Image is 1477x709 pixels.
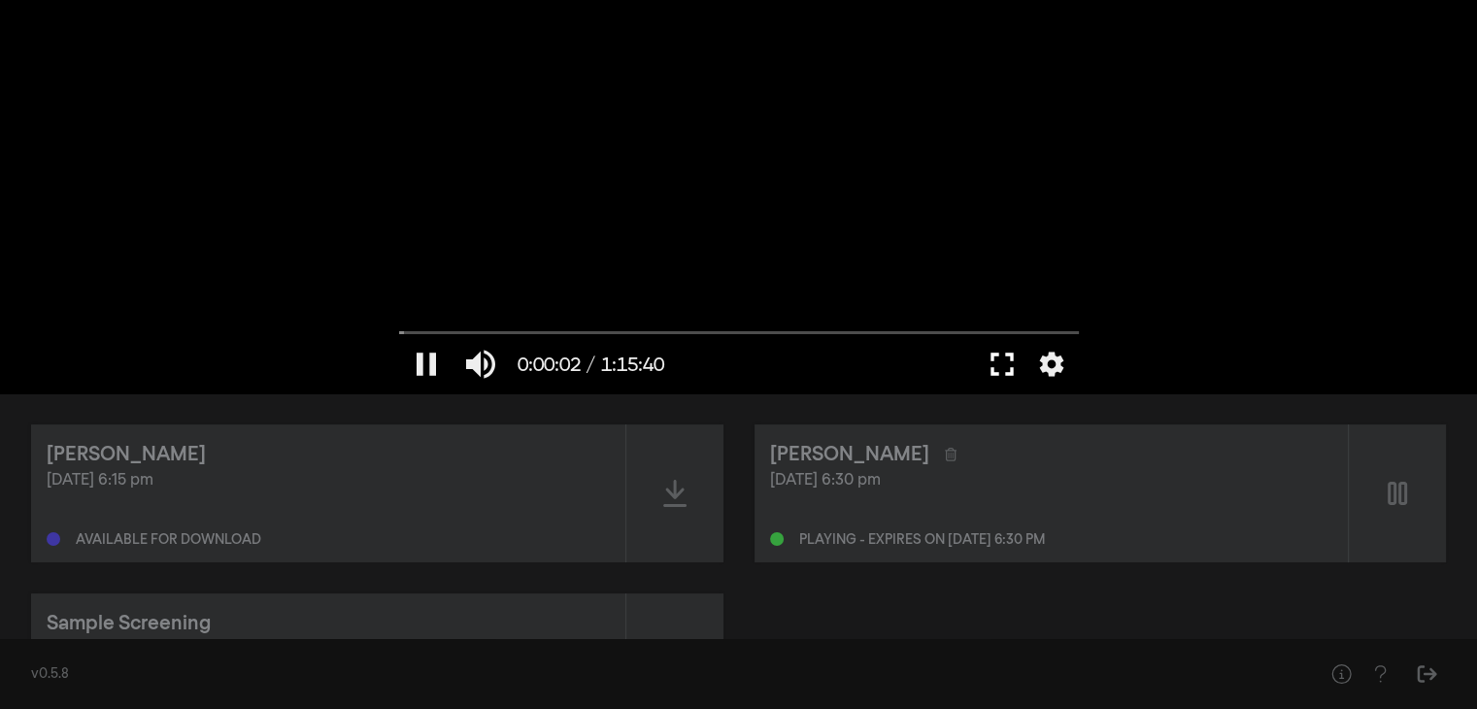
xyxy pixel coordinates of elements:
button: Sign Out [1407,655,1446,693]
div: [PERSON_NAME] [770,440,929,469]
button: Help [1360,655,1399,693]
button: Mute [453,335,508,393]
button: 0:00:02 / 1:15:40 [508,335,674,393]
button: Help [1322,655,1360,693]
button: More settings [1029,335,1074,393]
div: [PERSON_NAME] [47,440,206,469]
div: v0.5.8 [31,664,1283,685]
div: [DATE] 6:15 pm [47,469,610,492]
button: Pause [399,335,453,393]
div: [DATE] 6:30 pm [770,469,1333,492]
button: Full screen [975,335,1029,393]
div: Available for download [76,533,261,547]
div: Sample Screening [47,609,211,638]
div: Playing - expires on [DATE] 6:30 pm [799,533,1045,547]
